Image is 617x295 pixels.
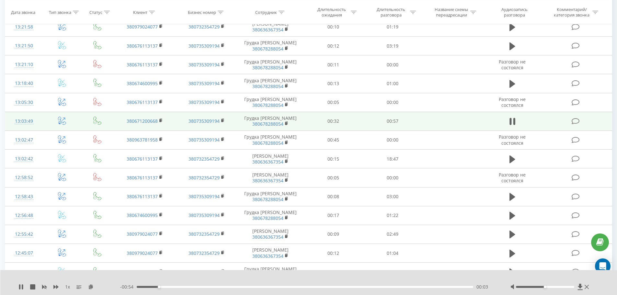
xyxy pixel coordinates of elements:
[434,7,469,18] div: Название схемы переадресации
[304,55,363,74] td: 00:11
[304,17,363,36] td: 00:10
[237,112,304,130] td: Грудка [PERSON_NAME]
[553,7,591,18] div: Комментарий/категория звонка
[12,247,37,259] div: 12:45:07
[476,284,488,290] span: 00:03
[127,80,158,86] a: 380674600995
[127,212,158,218] a: 380674600995
[127,156,158,162] a: 380676113137
[189,62,220,68] a: 380735309194
[363,17,422,36] td: 01:19
[304,93,363,112] td: 00:05
[65,284,70,290] span: 1 x
[304,225,363,244] td: 00:09
[237,206,304,225] td: Грудка [PERSON_NAME]
[252,121,283,127] a: 380678288054
[499,172,526,184] span: Разговор не состоялся
[252,27,283,33] a: 380636367354
[304,37,363,55] td: 00:12
[363,74,422,93] td: 01:00
[12,171,37,184] div: 12:58:52
[252,159,283,165] a: 380636367354
[188,9,216,15] div: Бизнес номер
[12,266,37,278] div: 12:43:44
[12,190,37,203] div: 12:58:43
[363,187,422,206] td: 03:00
[304,150,363,168] td: 00:15
[363,93,422,112] td: 00:00
[189,99,220,105] a: 380735309194
[363,168,422,187] td: 00:00
[237,187,304,206] td: Грудка [PERSON_NAME]
[12,153,37,165] div: 13:02:42
[12,77,37,90] div: 13:18:40
[237,225,304,244] td: [PERSON_NAME]
[127,269,158,275] a: 380674600995
[252,102,283,108] a: 380678288054
[544,286,546,288] div: Accessibility label
[127,250,158,256] a: 380979024077
[237,150,304,168] td: [PERSON_NAME]
[499,59,526,71] span: Разговор не состоялся
[493,7,535,18] div: Аудиозапись разговора
[304,263,363,281] td: 00:12
[12,96,37,109] div: 13:05:30
[304,206,363,225] td: 00:17
[252,215,283,221] a: 380678288054
[499,96,526,108] span: Разговор не состоялся
[237,263,304,281] td: Грудка [PERSON_NAME]
[12,21,37,33] div: 13:21:58
[12,58,37,71] div: 13:21:10
[127,62,158,68] a: 380676113137
[363,244,422,263] td: 01:04
[252,64,283,71] a: 380678288054
[127,99,158,105] a: 380676113137
[499,134,526,146] span: Разговор не состоялся
[252,253,283,259] a: 380636367354
[237,93,304,112] td: Грудка [PERSON_NAME]
[255,9,277,15] div: Сотрудник
[237,17,304,36] td: [PERSON_NAME]
[12,134,37,146] div: 13:02:47
[237,244,304,263] td: [PERSON_NAME]
[12,115,37,128] div: 13:03:49
[189,137,220,143] a: 380735309194
[158,286,160,288] div: Accessibility label
[11,9,35,15] div: Дата звонка
[595,258,611,274] div: Open Intercom Messenger
[189,231,220,237] a: 380732354729
[237,168,304,187] td: [PERSON_NAME]
[304,130,363,149] td: 00:45
[189,118,220,124] a: 380735309194
[127,193,158,199] a: 380676113137
[252,83,283,89] a: 380678288054
[127,175,158,181] a: 380676113137
[304,168,363,187] td: 00:05
[304,74,363,93] td: 00:13
[127,24,158,30] a: 380979024077
[189,193,220,199] a: 380735309194
[363,55,422,74] td: 00:00
[189,175,220,181] a: 380732354729
[189,80,220,86] a: 380735309194
[12,209,37,222] div: 12:56:48
[363,130,422,149] td: 00:00
[127,231,158,237] a: 380979024077
[363,112,422,130] td: 00:57
[363,225,422,244] td: 02:49
[189,269,220,275] a: 380735309194
[252,140,283,146] a: 380678288054
[237,55,304,74] td: Грудка [PERSON_NAME]
[314,7,349,18] div: Длительность ожидания
[252,46,283,52] a: 380678288054
[363,37,422,55] td: 03:19
[89,9,102,15] div: Статус
[133,9,147,15] div: Клиент
[374,7,408,18] div: Длительность разговора
[304,244,363,263] td: 00:12
[127,43,158,49] a: 380676113137
[189,43,220,49] a: 380735309194
[189,212,220,218] a: 380735309194
[252,234,283,240] a: 380636367354
[237,74,304,93] td: Грудка [PERSON_NAME]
